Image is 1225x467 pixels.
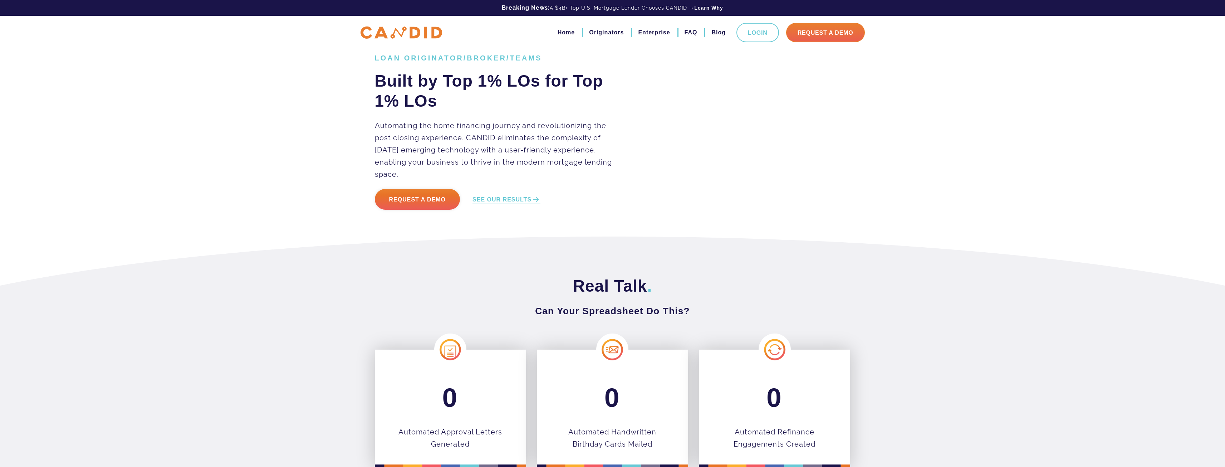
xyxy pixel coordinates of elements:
a: Blog [711,26,726,39]
h2: Built by Top 1% LOs for Top 1% LOs [375,71,623,111]
h2: Real Talk [375,276,851,296]
span: 0 [766,383,783,413]
p: Automated Refinance Engagements Created [720,426,829,450]
h1: LOAN ORIGINATOR/BROKER/TEAMS [375,54,623,62]
span: 0 [442,383,458,413]
p: Automated Approval Letters Generated [396,426,505,450]
a: Request A Demo [786,23,865,42]
a: Learn Why [694,4,723,11]
a: Home [558,26,575,39]
p: Automating the home financing journey and revolutionizing the post closing experience. CANDID eli... [375,120,623,180]
span: 0 [604,383,621,413]
a: FAQ [685,26,697,39]
a: Request a Demo [375,189,460,210]
a: Originators [589,26,624,39]
a: SEE OUR RESULTS [472,196,540,204]
a: Login [736,23,779,42]
b: Breaking News: [502,4,550,11]
h3: Can Your Spreadsheet Do This? [375,305,851,317]
p: Automated Handwritten Birthday Cards Mailed [558,426,667,450]
span: . [647,277,652,295]
img: CANDID APP [361,26,442,39]
a: Enterprise [638,26,670,39]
